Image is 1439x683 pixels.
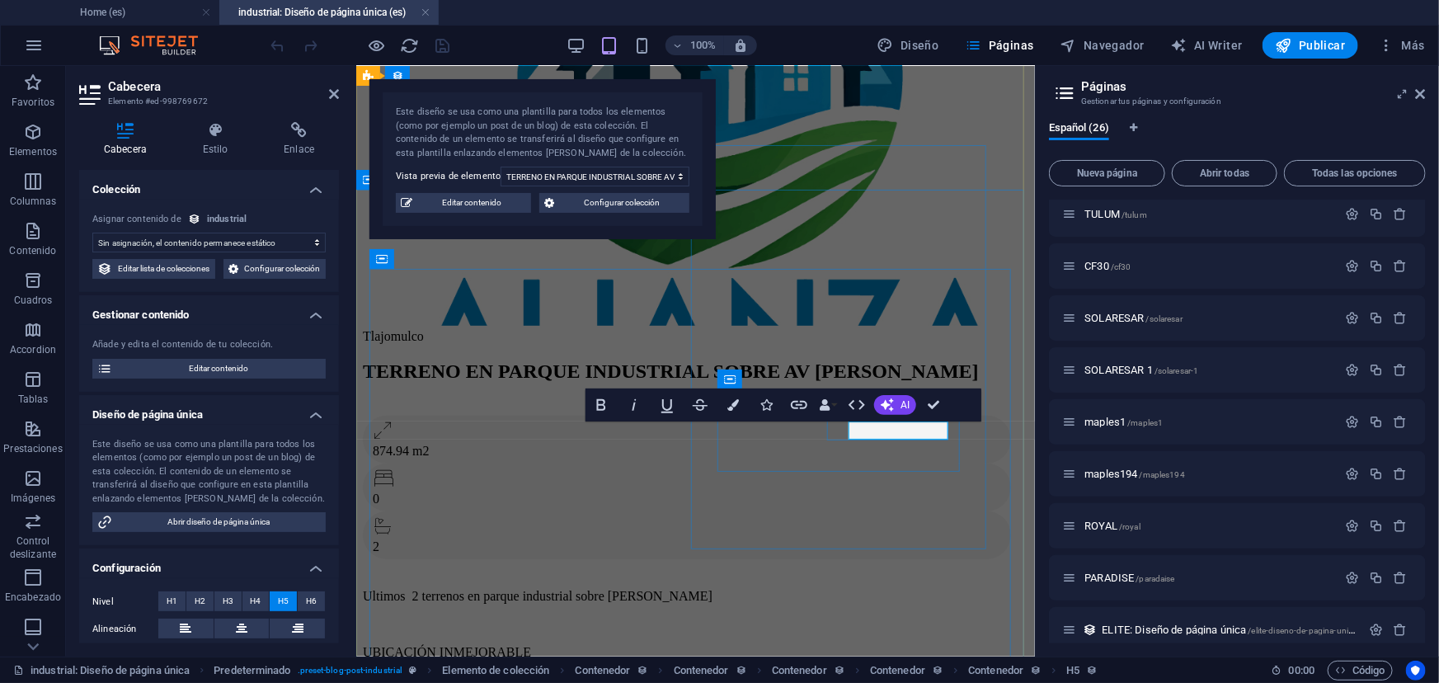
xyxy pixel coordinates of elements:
[736,665,746,676] i: Este elemento puede estar vinculado a una colección
[1345,467,1359,481] div: Configuración
[1084,572,1175,584] span: Haz clic para abrir la página
[1328,661,1393,681] button: Código
[108,79,339,94] h2: Cabecera
[1127,418,1163,427] span: /maples1
[158,591,186,611] button: H1
[871,32,946,59] button: Diseño
[1164,32,1249,59] button: AI Writer
[816,389,839,422] button: Data Bindings
[841,389,872,422] button: HTML
[1084,208,1147,220] span: Haz clic para abrir la página
[79,549,339,578] h4: Configuración
[665,35,724,55] button: 100%
[92,213,181,227] div: Asignar contenido de
[167,591,177,611] span: H1
[259,122,339,157] h4: Enlace
[1369,623,1383,637] div: Configuración
[932,665,943,676] i: Este elemento puede estar vinculado a una colección
[1154,366,1199,375] span: /solaresar-1
[13,661,190,681] a: Haz clic para cancelar la selección y doble clic para abrir páginas
[1081,79,1426,94] h2: Páginas
[186,591,214,611] button: H2
[214,591,242,611] button: H3
[1049,118,1109,141] span: Español (26)
[79,122,178,157] h4: Cabecera
[10,195,57,208] p: Columnas
[1345,363,1359,377] div: Configuración
[1084,520,1140,532] span: ROYAL
[1122,210,1147,219] span: /tulum
[219,3,439,21] h4: industrial: Diseño de página única (es)
[3,442,62,455] p: Prestaciones
[223,259,326,279] button: Configurar colección
[11,492,55,505] p: Imágenes
[637,665,648,676] i: Este elemento puede estar vinculado a una colección
[117,259,210,279] span: Editar lista de colecciones
[5,591,61,604] p: Encabezado
[1139,470,1184,479] span: /maples194
[1406,661,1426,681] button: Usercentrics
[690,35,717,55] h6: 100%
[92,259,215,279] button: Editar lista de colecciones
[1049,122,1426,153] div: Pestañas de idiomas
[1111,262,1131,271] span: /cf30
[1079,313,1337,323] div: SOLARESAR/solaresar
[539,193,689,213] button: Configurar colección
[1369,519,1383,533] div: Duplicar
[1060,37,1145,54] span: Navegador
[684,389,716,422] button: Strikethrough
[1097,624,1361,635] div: ELITE: Diseño de página única/elite-diseno-de-pagina-unica
[1371,32,1432,59] button: Más
[1102,624,1357,636] span: ELITE: Diseño de página única
[1345,519,1359,533] div: Configuración
[966,37,1034,54] span: Páginas
[901,400,910,410] span: AI
[1369,363,1383,377] div: Duplicar
[576,661,631,681] span: Haz clic para seleccionar y doble clic para editar
[1369,207,1383,221] div: Duplicar
[1079,261,1337,271] div: CF30/cf30
[1067,661,1080,681] span: Haz clic para seleccionar y doble clic para editar
[1394,467,1408,481] div: Eliminar
[1263,32,1359,59] button: Publicar
[1394,311,1408,325] div: Eliminar
[1049,160,1165,186] button: Nueva página
[874,395,916,415] button: AI
[1394,207,1408,221] div: Eliminar
[443,661,550,681] span: Haz clic para seleccionar y doble clic para editar
[270,591,297,611] button: H5
[9,145,57,158] p: Elementos
[396,193,531,213] button: Editar contenido
[278,591,289,611] span: H5
[401,36,420,55] i: Volver a cargar página
[1394,571,1408,585] div: Eliminar
[959,32,1041,59] button: Páginas
[1084,468,1185,480] span: Haz clic para abrir la página
[877,37,939,54] span: Diseño
[717,389,749,422] button: Colors
[117,512,321,532] span: Abrir diseño de página única
[242,591,270,611] button: H4
[1345,415,1359,429] div: Configuración
[1394,415,1408,429] div: Eliminar
[298,591,325,611] button: H6
[750,389,782,422] button: Icons
[1394,519,1408,533] div: Eliminar
[223,591,233,611] span: H3
[1345,311,1359,325] div: Configuración
[79,295,339,325] h4: Gestionar contenido
[1369,311,1383,325] div: Duplicar
[92,592,158,612] label: Nivel
[1084,312,1183,324] span: Haz clic para abrir la página
[1084,364,1198,376] span: Haz clic para abrir la página
[1394,259,1408,273] div: Eliminar
[1369,467,1383,481] div: Duplicar
[1369,259,1383,273] div: Duplicar
[298,661,403,681] span: . preset-blog-post-industrial
[18,393,49,406] p: Tablas
[1394,363,1408,377] div: Eliminar
[1369,415,1383,429] div: Duplicar
[92,359,326,379] button: Editar contenido
[9,244,56,257] p: Contenido
[117,359,321,379] span: Editar contenido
